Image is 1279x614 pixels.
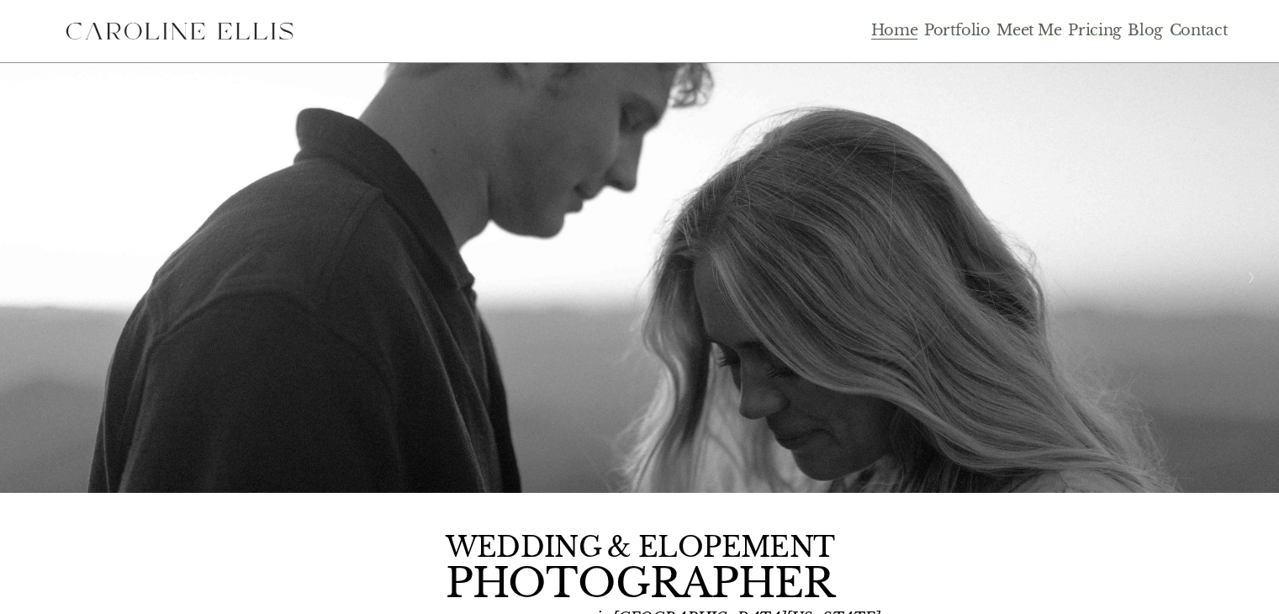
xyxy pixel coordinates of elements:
[1128,22,1163,41] a: Blog
[51,10,307,52] img: Western North Carolina Faith Based Elopement Photographer
[924,22,991,41] a: Portfolio
[1239,264,1262,291] button: Next Slide
[871,22,918,41] a: Home
[1068,22,1122,41] a: Pricing
[996,22,1062,41] a: Meet Me
[446,534,835,562] h4: WEDDING & ELOPEMENT
[1170,22,1229,41] a: Contact
[446,563,834,603] h4: PHOTOGRAPHER
[17,264,40,291] button: Previous Slide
